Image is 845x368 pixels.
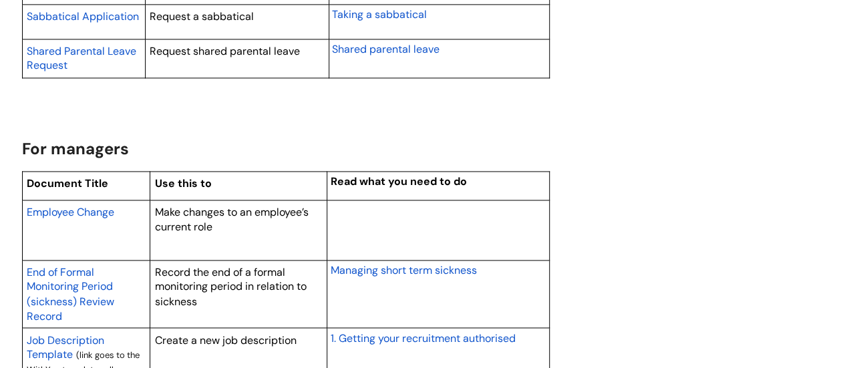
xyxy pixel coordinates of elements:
a: Managing short term sickness [330,262,476,278]
a: Employee Change [27,204,114,220]
span: For managers [22,138,129,159]
span: Create a new job description [155,333,297,347]
a: Taking a sabbatical [332,6,427,22]
span: Record the end of a formal monitoring period in relation to sickness [155,265,307,308]
span: Shared parental leave [332,42,440,56]
span: Managing short term sickness [330,263,476,277]
a: Shared parental leave [332,41,440,57]
span: Use this to [155,176,212,190]
span: Request shared parental leave [150,44,300,58]
span: Employee Change [27,205,114,219]
span: Job Description Template [27,333,104,361]
span: Read what you need to do [330,174,466,188]
span: End of Formal Monitoring Period (sickness) Review Record [27,265,114,323]
a: 1. Getting your recruitment authorised [330,329,515,345]
a: End of Formal Monitoring Period (sickness) Review Record [27,264,114,323]
span: Request a sabbatical [150,9,254,23]
span: Document Title [27,176,108,190]
span: Make changes to an employee’s current role [155,205,309,234]
a: Sabbatical Application [27,8,139,24]
span: Sabbatical Application [27,9,139,23]
span: Taking a sabbatical [332,7,427,21]
span: 1. Getting your recruitment authorised [330,331,515,345]
span: Shared Parental Leave Request [27,44,136,73]
a: Shared Parental Leave Request [27,43,136,73]
a: Job Description Template [27,331,104,362]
